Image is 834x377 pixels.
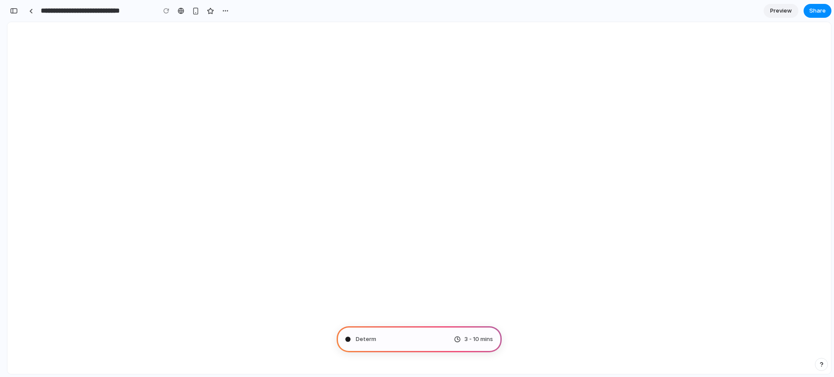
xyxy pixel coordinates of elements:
span: Preview [770,7,792,15]
a: Preview [764,4,798,18]
span: Determ [356,335,376,344]
span: 3 - 10 mins [464,335,493,344]
button: Share [804,4,831,18]
span: Share [809,7,826,15]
